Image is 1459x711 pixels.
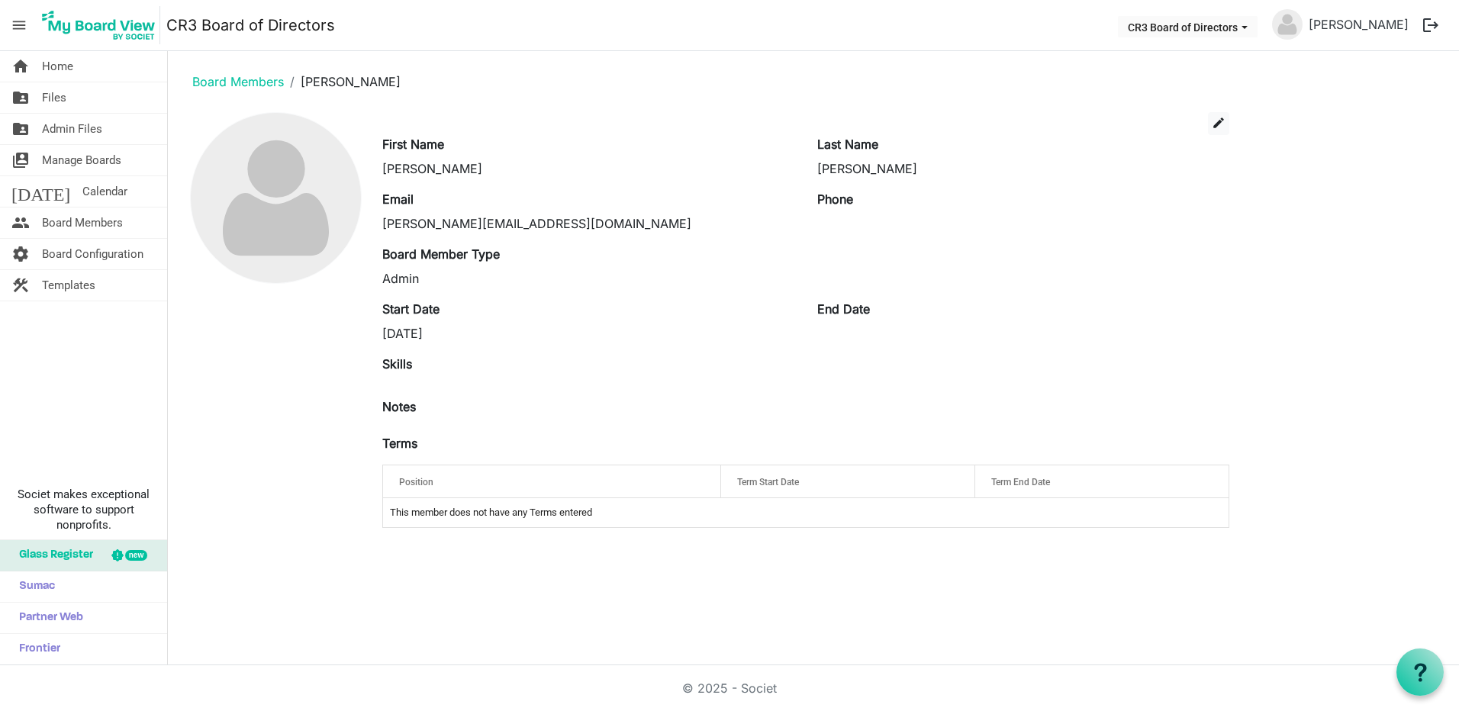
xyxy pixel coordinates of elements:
[166,10,335,40] a: CR3 Board of Directors
[737,477,799,487] span: Term Start Date
[11,176,70,207] span: [DATE]
[42,208,123,238] span: Board Members
[1415,9,1447,41] button: logout
[42,145,121,175] span: Manage Boards
[382,159,794,178] div: [PERSON_NAME]
[125,550,147,561] div: new
[1212,116,1225,130] span: edit
[399,477,433,487] span: Position
[382,434,417,452] label: Terms
[382,214,794,233] div: [PERSON_NAME][EMAIL_ADDRESS][DOMAIN_NAME]
[11,82,30,113] span: folder_shared
[382,190,414,208] label: Email
[817,135,878,153] label: Last Name
[11,540,93,571] span: Glass Register
[191,113,361,283] img: no-profile-picture.svg
[11,270,30,301] span: construction
[11,114,30,144] span: folder_shared
[7,487,160,532] span: Societ makes exceptional software to support nonprofits.
[682,680,777,696] a: © 2025 - Societ
[11,51,30,82] span: home
[11,239,30,269] span: settings
[284,72,401,91] li: [PERSON_NAME]
[817,190,853,208] label: Phone
[11,634,60,664] span: Frontier
[382,245,500,263] label: Board Member Type
[1272,9,1303,40] img: no-profile-picture.svg
[382,135,444,153] label: First Name
[42,51,73,82] span: Home
[82,176,127,207] span: Calendar
[382,269,794,288] div: Admin
[11,208,30,238] span: people
[192,74,284,89] a: Board Members
[42,239,143,269] span: Board Configuration
[42,114,102,144] span: Admin Files
[991,477,1050,487] span: Term End Date
[37,6,160,44] img: My Board View Logo
[5,11,34,40] span: menu
[817,300,870,318] label: End Date
[11,145,30,175] span: switch_account
[11,603,83,633] span: Partner Web
[1118,16,1258,37] button: CR3 Board of Directors dropdownbutton
[817,159,1229,178] div: [PERSON_NAME]
[37,6,166,44] a: My Board View Logo
[11,571,55,602] span: Sumac
[382,300,440,318] label: Start Date
[382,324,794,343] div: [DATE]
[42,270,95,301] span: Templates
[1208,112,1229,135] button: edit
[382,355,412,373] label: Skills
[42,82,66,113] span: Files
[383,498,1229,527] td: This member does not have any Terms entered
[1303,9,1415,40] a: [PERSON_NAME]
[382,397,416,416] label: Notes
